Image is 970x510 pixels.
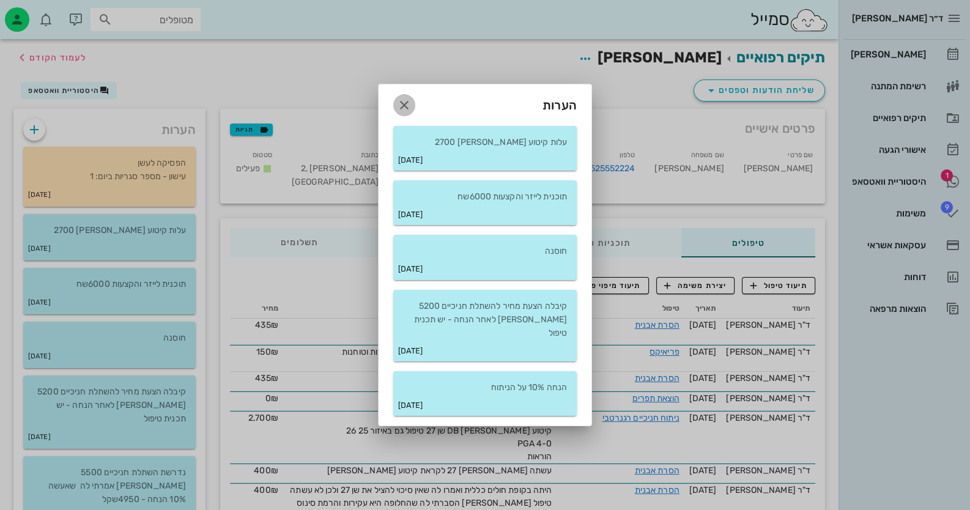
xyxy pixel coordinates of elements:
p: קיבלה הצעת מחיר להשתלת חניכיים 5200 [PERSON_NAME] לאחר הנחה - יש תכנית טיפול [403,300,567,340]
p: חוסנה [403,245,567,258]
small: [DATE] [398,263,423,275]
small: [DATE] [398,399,423,411]
small: [DATE] [398,345,423,357]
small: [DATE] [398,209,423,220]
p: עלות קיטוע [PERSON_NAME] 2700 [403,136,567,149]
div: הערות [379,84,591,116]
small: [DATE] [398,154,423,166]
p: תוכנית לייזר והקצעות 6000שח [403,190,567,204]
p: הנחה 10% על הניתוח [403,381,567,394]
